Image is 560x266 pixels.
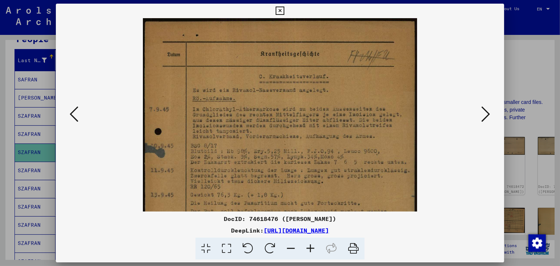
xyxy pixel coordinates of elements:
[528,234,546,252] img: Change consent
[56,214,504,223] div: DocID: 74618476 ([PERSON_NAME])
[528,234,545,251] div: Change consent
[56,226,504,235] div: DeepLink:
[264,227,329,234] a: [URL][DOMAIN_NAME]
